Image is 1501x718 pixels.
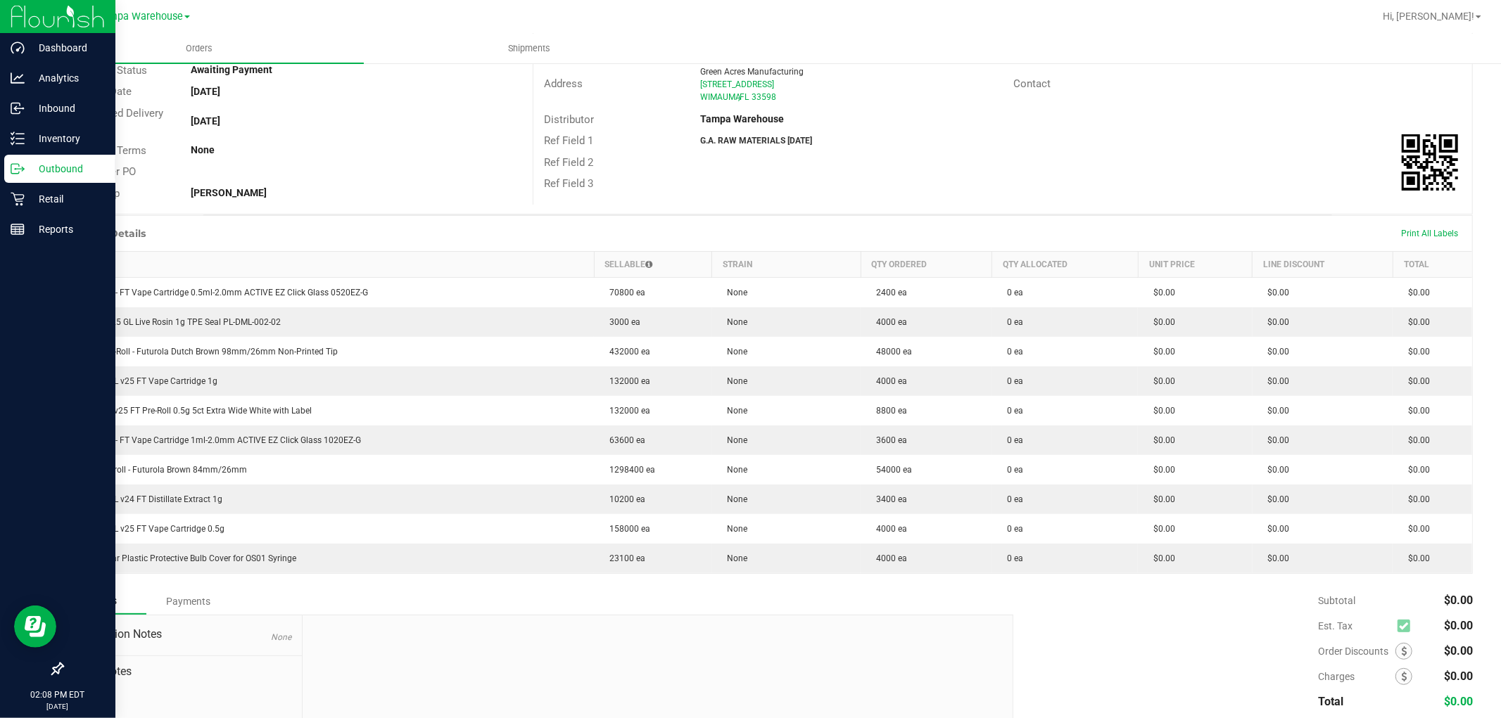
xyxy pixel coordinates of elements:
[721,406,748,416] span: None
[1261,317,1290,327] span: $0.00
[1401,317,1430,327] span: $0.00
[191,144,215,155] strong: None
[489,42,569,55] span: Shipments
[602,465,655,475] span: 1298400 ea
[992,252,1138,278] th: Qty Allocated
[1401,229,1458,238] span: Print All Labels
[72,553,297,563] span: Cap - Clear Plastic Protective Bulb Cover for OS01 Syringe
[1401,494,1430,504] span: $0.00
[721,317,748,327] span: None
[25,130,109,147] p: Inventory
[97,11,183,23] span: Tampa Warehouse
[271,632,291,642] span: None
[191,86,220,97] strong: [DATE]
[11,101,25,115] inline-svg: Inbound
[1402,134,1458,191] qrcode: 11993841
[1444,669,1473,683] span: $0.00
[1013,77,1051,90] span: Contact
[1401,376,1430,386] span: $0.00
[544,156,593,169] span: Ref Field 2
[1261,524,1290,534] span: $0.00
[1146,435,1175,445] span: $0.00
[1261,435,1290,445] span: $0.00
[721,288,748,297] span: None
[1000,317,1023,327] span: 0 ea
[1000,406,1023,416] span: 0 ea
[72,406,312,416] span: Tube - FL v25 FT Pre-Roll 0.5g 5ct Extra Wide White with Label
[1318,595,1355,606] span: Subtotal
[25,191,109,207] p: Retail
[1000,435,1023,445] span: 0 ea
[700,113,784,124] strong: Tampa Warehouse
[544,177,593,190] span: Ref Field 3
[1000,376,1023,386] span: 0 ea
[869,288,907,297] span: 2400 ea
[1146,465,1175,475] span: $0.00
[72,435,362,445] span: Cartridge - FT Vape Cartridge 1ml-2.0mm ACTIVE EZ Click Glass 1020EZ-G
[602,494,645,504] span: 10200 ea
[721,347,748,357] span: None
[1393,252,1472,278] th: Total
[602,288,645,297] span: 70800 ea
[25,39,109,56] p: Dashboard
[191,64,272,75] strong: Awaiting Payment
[602,376,650,386] span: 132000 ea
[1261,406,1290,416] span: $0.00
[594,252,712,278] th: Sellable
[6,688,109,701] p: 02:08 PM EDT
[721,553,748,563] span: None
[1146,553,1175,563] span: $0.00
[869,465,912,475] span: 54000 ea
[721,494,748,504] span: None
[1401,553,1430,563] span: $0.00
[191,115,220,127] strong: [DATE]
[861,252,992,278] th: Qty Ordered
[1402,134,1458,191] img: Scan me!
[1146,406,1175,416] span: $0.00
[1261,494,1290,504] span: $0.00
[1146,317,1175,327] span: $0.00
[14,605,56,648] iframe: Resource center
[602,553,645,563] span: 23100 ea
[721,376,748,386] span: None
[752,92,776,102] span: 33598
[1401,347,1430,357] span: $0.00
[72,524,225,534] span: Pouch - FL v25 FT Vape Cartridge 0.5g
[602,317,640,327] span: 3000 ea
[1000,553,1023,563] span: 0 ea
[1000,288,1023,297] span: 0 ea
[1000,347,1023,357] span: 0 ea
[1318,671,1395,682] span: Charges
[712,252,861,278] th: Strain
[1261,376,1290,386] span: $0.00
[1444,695,1473,708] span: $0.00
[73,663,291,680] span: Order Notes
[1398,617,1417,636] span: Calculate excise tax
[191,187,267,198] strong: [PERSON_NAME]
[34,34,364,63] a: Orders
[11,132,25,146] inline-svg: Inventory
[544,134,593,147] span: Ref Field 1
[1000,524,1023,534] span: 0 ea
[11,71,25,85] inline-svg: Analytics
[544,77,583,90] span: Address
[1383,11,1474,22] span: Hi, [PERSON_NAME]!
[6,701,109,712] p: [DATE]
[602,347,650,357] span: 432000 ea
[721,465,748,475] span: None
[167,42,232,55] span: Orders
[72,347,338,357] span: Cone, Pre-Roll - Futurola Dutch Brown 98mm/26mm Non-Printed Tip
[1261,347,1290,357] span: $0.00
[1146,288,1175,297] span: $0.00
[1146,376,1175,386] span: $0.00
[1000,494,1023,504] span: 0 ea
[869,406,907,416] span: 8800 ea
[72,465,248,475] span: Cone, Preroll - Futurola Brown 84mm/26mm
[1444,619,1473,632] span: $0.00
[364,34,694,63] a: Shipments
[25,100,109,117] p: Inbound
[869,524,907,534] span: 4000 ea
[738,92,740,102] span: ,
[869,494,907,504] span: 3400 ea
[700,67,804,77] span: Green Acres Manufacturing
